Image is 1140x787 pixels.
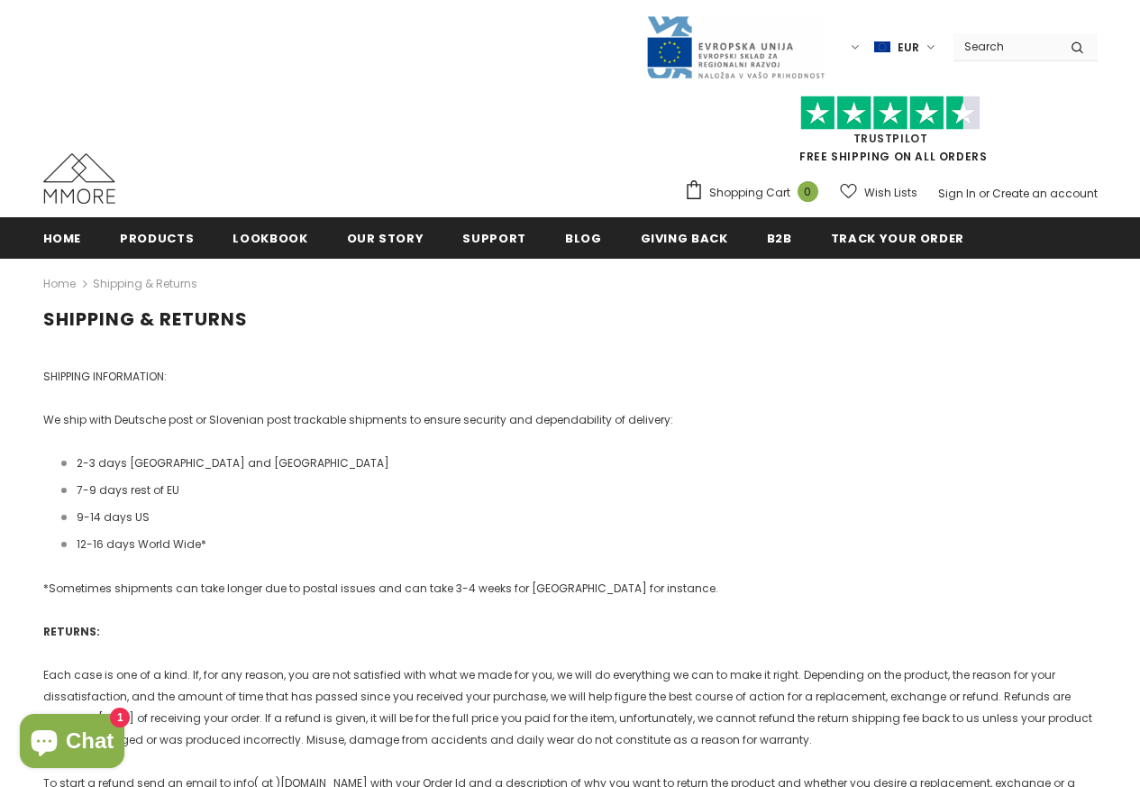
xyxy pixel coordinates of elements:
[347,217,424,258] a: Our Story
[767,230,792,247] span: B2B
[641,217,728,258] a: Giving back
[979,186,990,201] span: or
[347,230,424,247] span: Our Story
[61,534,1098,555] li: 12-16 days World Wide*
[93,273,197,295] span: Shipping & Returns
[645,39,825,54] a: Javni Razpis
[61,507,1098,528] li: 9-14 days US
[43,624,100,639] strong: RETURNS:
[831,217,964,258] a: Track your order
[992,186,1098,201] a: Create an account
[645,14,825,80] img: Javni Razpis
[800,96,980,131] img: Trust Pilot Stars
[853,131,928,146] a: Trustpilot
[43,217,82,258] a: Home
[61,453,1098,474] li: 2-3 days [GEOGRAPHIC_DATA] and [GEOGRAPHIC_DATA]
[641,230,728,247] span: Giving back
[864,184,917,202] span: Wish Lists
[233,217,307,258] a: Lookbook
[767,217,792,258] a: B2B
[938,186,976,201] a: Sign In
[798,181,818,202] span: 0
[831,230,964,247] span: Track your order
[43,307,248,332] span: Shipping & Returns
[61,480,1098,501] li: 7-9 days rest of EU
[709,184,790,202] span: Shopping Cart
[953,33,1057,59] input: Search Site
[898,39,919,57] span: EUR
[462,217,526,258] a: support
[14,714,130,773] inbox-online-store-chat: Shopify online store chat
[565,217,602,258] a: Blog
[120,217,194,258] a: Products
[233,230,307,247] span: Lookbook
[120,230,194,247] span: Products
[462,230,526,247] span: support
[684,179,827,206] a: Shopping Cart 0
[840,177,917,208] a: Wish Lists
[43,409,1098,431] p: We ship with Deutsche post or Slovenian post trackable shipments to ensure security and dependabi...
[43,230,82,247] span: Home
[43,153,115,204] img: MMORE Cases
[565,230,602,247] span: Blog
[43,578,1098,599] p: *Sometimes shipments can take longer due to postal issues and can take 3-4 weeks for [GEOGRAPHIC_...
[43,664,1098,751] p: Each case is one of a kind. If, for any reason, you are not satisfied with what we made for you, ...
[684,104,1098,164] span: FREE SHIPPING ON ALL ORDERS
[43,366,1098,388] p: SHIPPING INFORMATION:
[43,273,76,295] a: Home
